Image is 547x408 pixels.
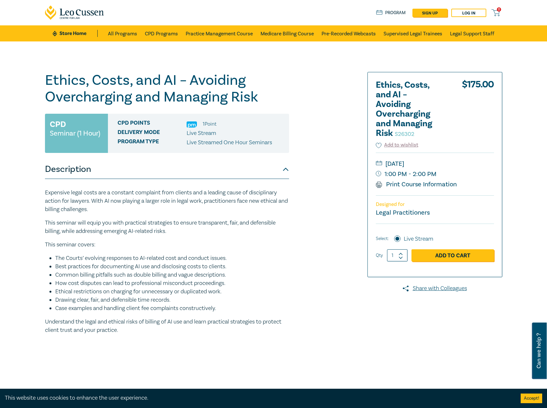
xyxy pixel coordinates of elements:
[45,189,289,214] p: Expensive legal costs are a constant complaint from clients and a leading cause of disciplinary a...
[395,130,414,138] small: S26302
[118,138,187,147] span: Program type
[376,235,389,242] span: Select:
[50,119,66,130] h3: CPD
[521,394,542,403] button: Accept cookies
[55,254,289,262] li: The Courts’ evolving responses to AI-related cost and conduct issues.
[376,252,383,259] label: Qty
[412,9,447,17] a: sign up
[387,249,408,262] input: 1
[108,25,137,41] a: All Programs
[145,25,178,41] a: CPD Programs
[45,241,289,249] p: This seminar covers:
[376,9,406,16] a: Program
[322,25,376,41] a: Pre-Recorded Webcasts
[186,25,253,41] a: Practice Management Course
[376,80,446,138] h2: Ethics, Costs, and AI – Avoiding Overcharging and Managing Risk
[45,219,289,235] p: This seminar will equip you with practical strategies to ensure transparent, fair, and defensible...
[53,30,97,37] a: Store Home
[45,318,289,334] p: Understand the legal and ethical risks of billing of AI use and learn practical strategies to pro...
[55,262,289,271] li: Best practices for documenting AI use and disclosing costs to clients.
[376,201,494,208] p: Designed for
[451,9,486,17] a: Log in
[376,159,494,169] small: [DATE]
[45,72,289,105] h1: Ethics, Costs, and AI – Avoiding Overcharging and Managing Risk
[462,80,494,141] div: $ 175.00
[5,394,511,402] div: This website uses cookies to enhance the user experience.
[187,121,197,128] img: Practice Management & Business Skills
[411,249,494,262] a: Add to Cart
[50,130,100,137] small: Seminar (1 Hour)
[45,160,289,179] button: Description
[55,288,289,296] li: Ethical restrictions on charging for unnecessary or duplicated work.
[55,271,289,279] li: Common billing pitfalls such as double billing and vague descriptions.
[367,284,502,293] a: Share with Colleagues
[404,235,433,243] label: Live Stream
[376,180,457,189] a: Print Course Information
[376,169,494,179] small: 1:00 PM - 2:00 PM
[384,25,442,41] a: Supervised Legal Trainees
[55,304,289,313] li: Case examples and handling client fee complaints constructively.
[55,296,289,304] li: Drawing clear, fair, and defensible time records.
[187,138,272,147] p: Live Streamed One Hour Seminars
[497,7,501,12] span: 0
[55,279,289,288] li: How cost disputes can lead to professional misconduct proceedings.
[118,120,187,128] span: CPD Points
[450,25,494,41] a: Legal Support Staff
[260,25,314,41] a: Medicare Billing Course
[187,129,216,137] span: Live Stream
[376,141,419,149] button: Add to wishlist
[118,129,187,137] span: Delivery Mode
[203,120,216,128] li: 1 Point
[376,208,430,217] small: Legal Practitioners
[536,326,542,375] span: Can we help ?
